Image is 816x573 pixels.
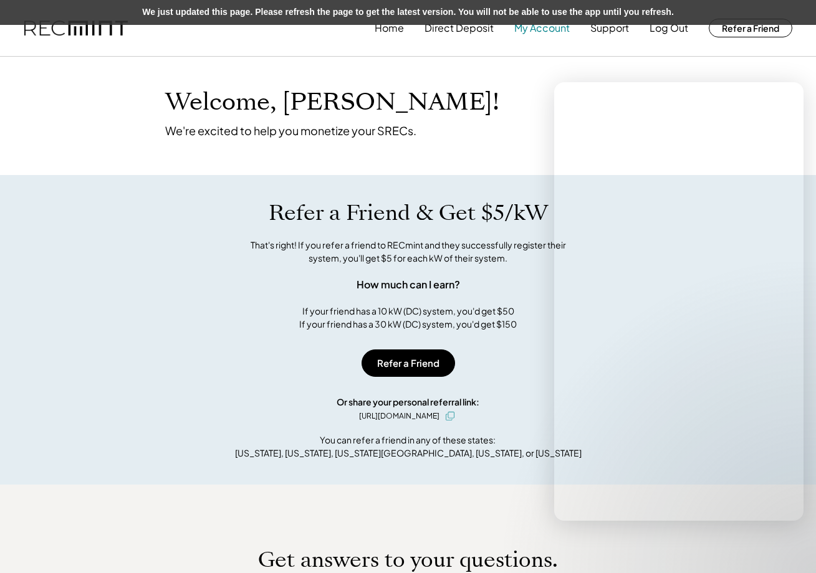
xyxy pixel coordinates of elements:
[362,349,455,377] button: Refer a Friend
[590,16,629,40] button: Support
[357,277,460,292] div: How much can I earn?
[165,123,416,138] div: We're excited to help you monetize your SRECs.
[514,16,570,40] button: My Account
[299,305,517,331] div: If your friend has a 10 kW (DC) system, you'd get $50 If your friend has a 30 kW (DC) system, you...
[24,21,128,36] img: recmint-logotype%403x.png
[359,410,439,422] div: [URL][DOMAIN_NAME]
[709,19,792,37] button: Refer a Friend
[774,531,804,561] iframe: Intercom live chat
[235,433,582,460] div: You can refer a friend in any of these states: [US_STATE], [US_STATE], [US_STATE][GEOGRAPHIC_DATA...
[375,16,404,40] button: Home
[337,395,479,409] div: Or share your personal referral link:
[443,409,458,424] button: click to copy
[165,88,499,117] h1: Welcome, [PERSON_NAME]!
[425,16,494,40] button: Direct Deposit
[650,16,688,40] button: Log Out
[554,82,804,521] iframe: Intercom live chat
[269,200,548,226] h1: Refer a Friend & Get $5/kW
[237,239,580,265] div: That's right! If you refer a friend to RECmint and they successfully register their system, you'l...
[258,547,558,573] h1: Get answers to your questions.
